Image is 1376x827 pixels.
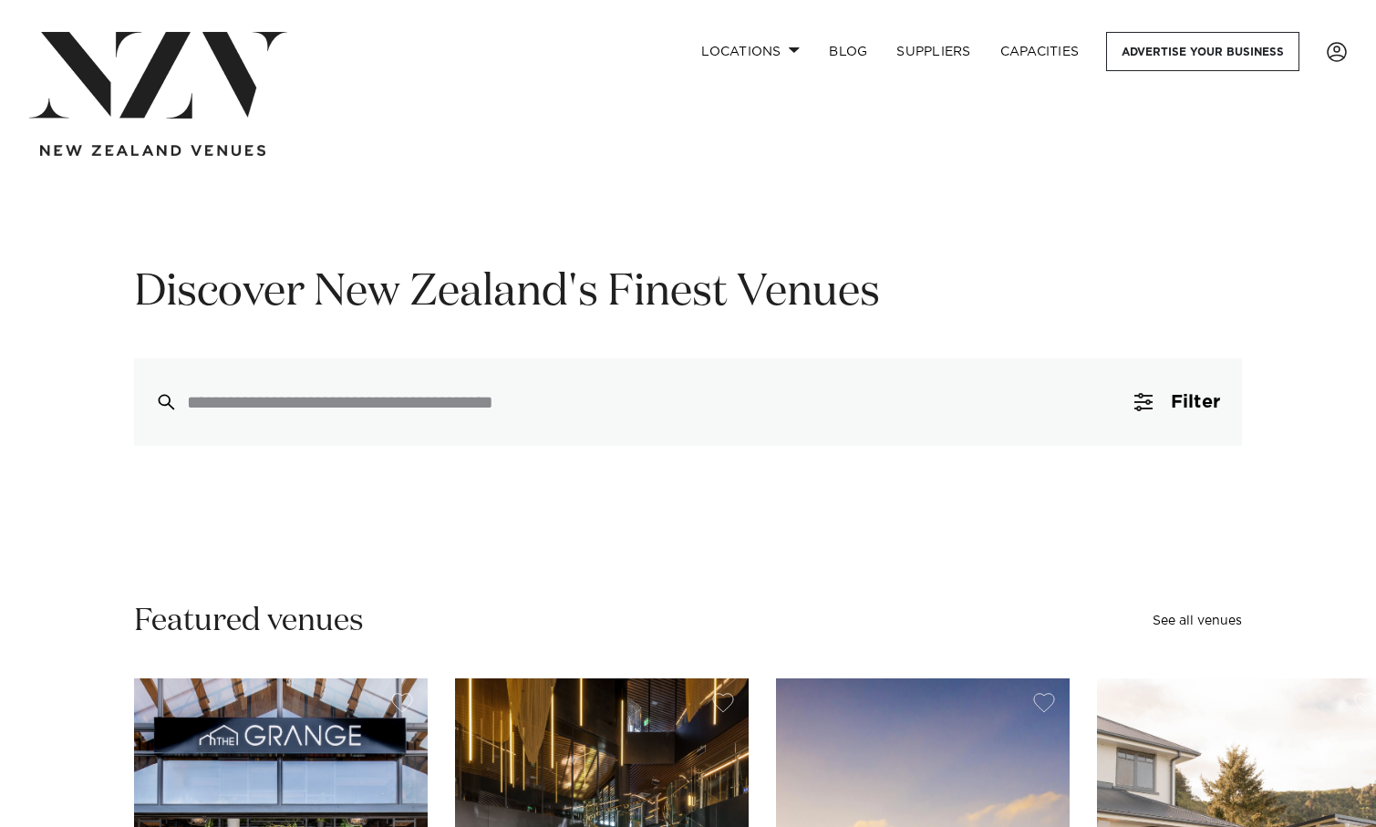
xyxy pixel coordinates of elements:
span: Filter [1171,393,1220,411]
a: Capacities [986,32,1094,71]
a: See all venues [1153,615,1242,627]
a: BLOG [814,32,882,71]
img: new-zealand-venues-text.png [40,145,265,157]
h1: Discover New Zealand's Finest Venues [134,264,1242,322]
a: Advertise your business [1106,32,1299,71]
button: Filter [1112,358,1242,446]
a: Locations [687,32,814,71]
img: nzv-logo.png [29,32,287,119]
a: SUPPLIERS [882,32,985,71]
h2: Featured venues [134,601,364,642]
